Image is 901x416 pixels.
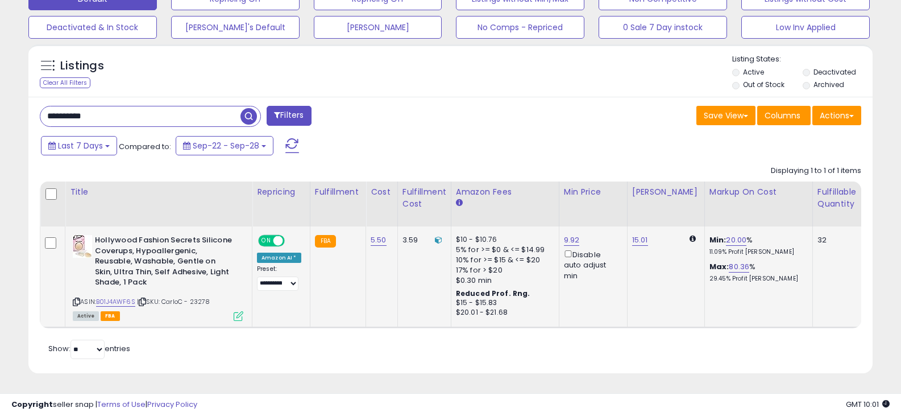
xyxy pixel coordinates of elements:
[176,136,273,155] button: Sep-22 - Sep-28
[40,77,90,88] div: Clear All Filters
[11,399,197,410] div: seller snap | |
[564,248,618,281] div: Disable auto adjust min
[371,234,387,246] a: 5.50
[696,106,755,125] button: Save View
[257,253,301,263] div: Amazon AI *
[709,248,804,256] p: 11.09% Profit [PERSON_NAME]
[257,186,305,198] div: Repricing
[632,234,648,246] a: 15.01
[267,106,311,126] button: Filters
[456,235,550,245] div: $10 - $10.76
[402,186,446,210] div: Fulfillment Cost
[314,16,442,39] button: [PERSON_NAME]
[704,182,812,226] th: The percentage added to the cost of goods (COGS) that forms the calculator for Min & Max prices.
[771,166,861,176] div: Displaying 1 to 1 of 1 items
[564,186,622,198] div: Min Price
[28,16,157,39] button: Deactivated & In Stock
[726,234,746,246] a: 20.00
[813,67,856,77] label: Deactivated
[95,235,233,291] b: Hollywood Fashion Secrets Silicone Coverups, Hypoallergenic, Reusable, Washable, Gentle on Skin, ...
[96,297,135,307] a: B01J4AWF6S
[741,16,870,39] button: Low Inv Applied
[58,140,103,151] span: Last 7 Days
[709,261,729,272] b: Max:
[817,186,857,210] div: Fulfillable Quantity
[729,261,749,273] a: 80.36
[812,106,861,125] button: Actions
[171,16,300,39] button: [PERSON_NAME]'s Default
[97,399,146,410] a: Terms of Use
[456,255,550,265] div: 10% for >= $15 & <= $20
[259,236,273,246] span: ON
[846,399,890,410] span: 2025-10-6 10:01 GMT
[193,140,259,151] span: Sep-22 - Sep-28
[456,186,554,198] div: Amazon Fees
[11,399,53,410] strong: Copyright
[456,298,550,308] div: $15 - $15.83
[73,235,92,258] img: 41OXY3kZH1L._SL40_.jpg
[137,297,210,306] span: | SKU: CarloC - 23278
[743,80,784,89] label: Out of Stock
[315,186,361,198] div: Fulfillment
[147,399,197,410] a: Privacy Policy
[813,80,844,89] label: Archived
[73,311,99,321] span: All listings currently available for purchase on Amazon
[732,54,873,65] p: Listing States:
[743,67,764,77] label: Active
[48,343,130,354] span: Show: entries
[709,235,804,256] div: %
[41,136,117,155] button: Last 7 Days
[257,265,301,291] div: Preset:
[119,141,171,152] span: Compared to:
[757,106,811,125] button: Columns
[371,186,393,198] div: Cost
[456,265,550,275] div: 17% for > $20
[599,16,727,39] button: 0 Sale 7 Day instock
[709,186,808,198] div: Markup on Cost
[817,235,853,245] div: 32
[632,186,700,198] div: [PERSON_NAME]
[709,234,726,245] b: Min:
[73,235,243,319] div: ASIN:
[283,236,301,246] span: OFF
[456,308,550,318] div: $20.01 - $21.68
[315,235,336,248] small: FBA
[709,262,804,283] div: %
[402,235,442,245] div: 3.59
[456,245,550,255] div: 5% for >= $0 & <= $14.99
[60,58,104,74] h5: Listings
[765,110,800,121] span: Columns
[456,198,463,208] small: Amazon Fees.
[456,16,584,39] button: No Comps - Repriced
[456,289,530,298] b: Reduced Prof. Rng.
[456,275,550,286] div: $0.30 min
[70,186,247,198] div: Title
[564,234,580,246] a: 9.92
[101,311,120,321] span: FBA
[709,275,804,283] p: 29.45% Profit [PERSON_NAME]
